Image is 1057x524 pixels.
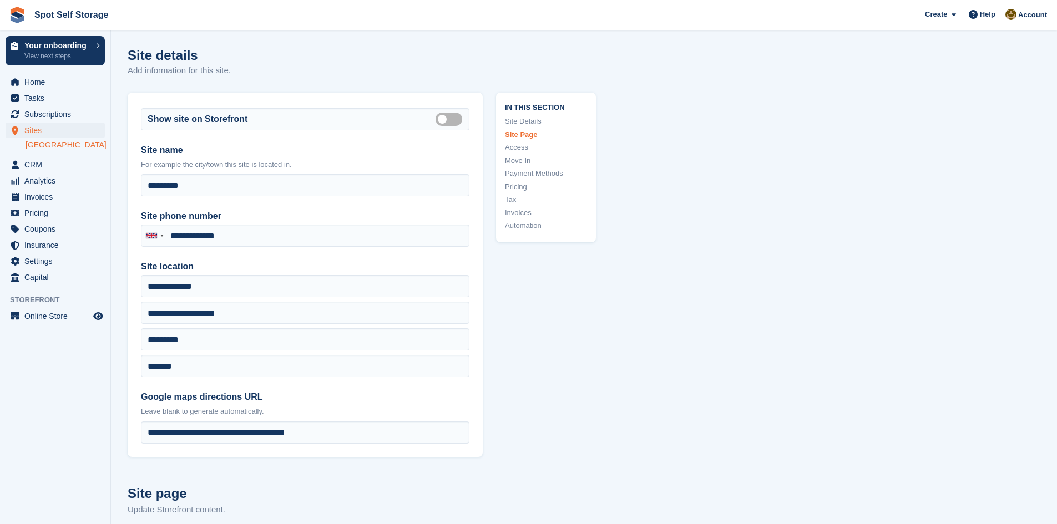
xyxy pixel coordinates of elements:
[141,159,469,170] p: For example the city/town this site is located in.
[505,207,587,218] a: Invoices
[30,6,113,24] a: Spot Self Storage
[6,269,105,285] a: menu
[26,140,105,150] a: [GEOGRAPHIC_DATA]
[24,123,91,138] span: Sites
[24,189,91,205] span: Invoices
[128,64,231,77] p: Add information for this site.
[24,237,91,253] span: Insurance
[128,484,483,503] h2: Site page
[505,129,587,140] a: Site Page
[980,9,995,20] span: Help
[1018,9,1047,21] span: Account
[505,155,587,166] a: Move In
[141,390,469,404] label: Google maps directions URL
[24,253,91,269] span: Settings
[6,90,105,106] a: menu
[24,51,90,61] p: View next steps
[24,205,91,221] span: Pricing
[6,173,105,189] a: menu
[6,123,105,138] a: menu
[24,269,91,285] span: Capital
[505,181,587,192] a: Pricing
[9,7,26,23] img: stora-icon-8386f47178a22dfd0bd8f6a31ec36ba5ce8667c1dd55bd0f319d3a0aa187defe.svg
[6,221,105,237] a: menu
[436,118,467,120] label: Is public
[6,74,105,90] a: menu
[925,9,947,20] span: Create
[6,237,105,253] a: menu
[141,225,167,246] div: United Kingdom: +44
[505,142,587,153] a: Access
[6,36,105,65] a: Your onboarding View next steps
[141,210,469,223] label: Site phone number
[505,168,587,179] a: Payment Methods
[505,220,587,231] a: Automation
[141,406,469,417] p: Leave blank to generate automatically.
[6,205,105,221] a: menu
[24,90,91,106] span: Tasks
[148,113,247,126] label: Show site on Storefront
[24,157,91,172] span: CRM
[505,194,587,205] a: Tax
[6,189,105,205] a: menu
[128,48,231,63] h1: Site details
[92,309,105,323] a: Preview store
[1005,9,1016,20] img: Manoj Dubey
[128,503,483,516] p: Update Storefront content.
[505,116,587,127] a: Site Details
[505,101,587,112] span: In this section
[24,221,91,237] span: Coupons
[141,260,469,273] label: Site location
[6,157,105,172] a: menu
[24,42,90,49] p: Your onboarding
[24,308,91,324] span: Online Store
[24,74,91,90] span: Home
[24,106,91,122] span: Subscriptions
[6,308,105,324] a: menu
[24,173,91,189] span: Analytics
[6,253,105,269] a: menu
[141,144,469,157] label: Site name
[6,106,105,122] a: menu
[10,294,110,306] span: Storefront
